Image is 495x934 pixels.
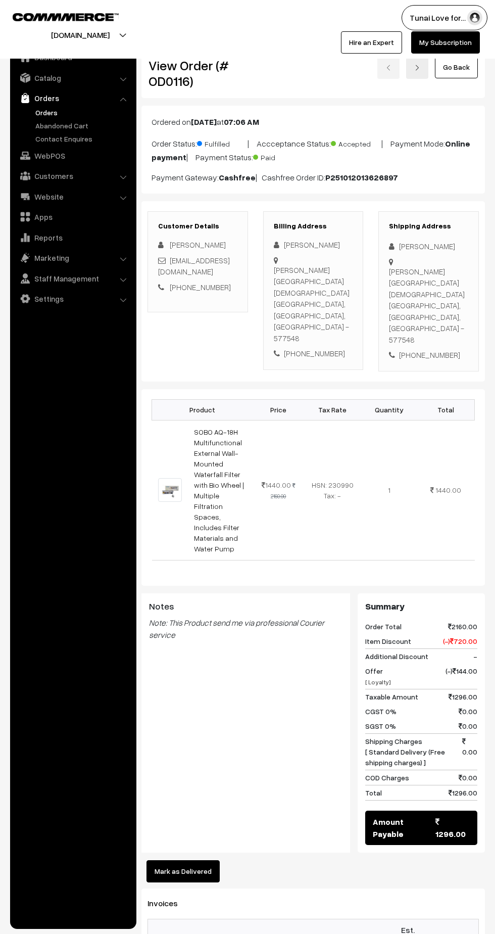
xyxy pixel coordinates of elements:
a: Contact Enquires [33,133,133,144]
th: Price [253,399,304,420]
span: (-) 144.00 [445,666,477,687]
a: Settings [13,290,133,308]
span: 1440.00 [435,486,461,494]
img: COMMMERCE [13,13,119,21]
div: [PERSON_NAME] [389,241,468,252]
span: Taxable Amount [365,691,418,702]
h3: Customer Details [158,222,237,230]
a: Marketing [13,249,133,267]
a: Apps [13,208,133,226]
button: Mark as Delivered [146,860,220,882]
span: HSN: 230990 Tax: - [312,481,354,500]
h3: Notes [149,601,342,612]
a: Abandoned Cart [33,120,133,131]
span: 1296.00 [449,691,477,702]
span: [ Loyalty] [365,678,391,686]
a: Website [13,188,133,206]
span: Paid [253,150,304,163]
a: WebPOS [13,147,133,165]
b: [DATE] [191,117,217,127]
span: - [473,651,477,662]
span: Item Discount [365,636,411,646]
img: user [467,10,482,25]
a: Catalog [13,69,133,87]
button: Tunai Love for… [402,5,487,30]
a: [EMAIL_ADDRESS][DOMAIN_NAME] [158,256,230,276]
p: Ordered on at [152,116,475,128]
span: SGST 0% [365,721,396,731]
h3: Shipping Address [389,222,468,230]
p: Payment Gateway: | Cashfree Order ID: [152,171,475,183]
span: Amount Payable [373,816,436,840]
button: [DOMAIN_NAME] [16,22,145,48]
img: right-arrow.png [414,65,420,71]
div: [PERSON_NAME][GEOGRAPHIC_DATA][DEMOGRAPHIC_DATA] [GEOGRAPHIC_DATA], [GEOGRAPHIC_DATA], [GEOGRAPHI... [389,266,468,346]
img: Bio-top-filter-AQ-18-Sobo-2.jpg [158,478,182,502]
span: 1296.00 [435,816,470,840]
th: Tax Rate [304,399,361,420]
span: 2160.00 [448,621,477,632]
a: COMMMERCE [13,10,101,22]
span: Fulfilled [197,136,247,149]
span: COD Charges [365,772,409,783]
a: Hire an Expert [341,31,402,54]
h3: Billing Address [274,222,353,230]
th: Product [152,399,253,420]
a: Orders [33,107,133,118]
span: 1440.00 [262,481,291,489]
div: [PHONE_NUMBER] [389,349,468,361]
h2: View Order (# OD0116) [148,58,248,89]
span: 0.00 [462,736,477,768]
a: Go Back [435,56,478,78]
span: [PERSON_NAME] [170,240,226,249]
span: (-) 720.00 [443,636,477,646]
a: Staff Management [13,269,133,288]
span: Invoices [147,898,190,908]
span: 1 [388,486,390,494]
span: CGST 0% [365,706,397,717]
span: Total [365,787,382,798]
span: Accepted [331,136,381,149]
span: 0.00 [459,706,477,717]
strike: 2160.00 [271,482,295,499]
th: Quantity [361,399,417,420]
b: P251012013626897 [325,172,398,182]
b: 07:06 AM [224,117,259,127]
a: Orders [13,89,133,107]
b: Cashfree [219,172,256,182]
span: 1296.00 [449,787,477,798]
th: Total [417,399,474,420]
blockquote: Note: This Product send me via professional Courier service [149,617,342,641]
a: Reports [13,228,133,247]
a: [PHONE_NUMBER] [170,283,231,292]
div: [PERSON_NAME] [274,239,353,251]
span: 0.00 [459,772,477,783]
div: [PHONE_NUMBER] [274,348,353,359]
a: My Subscription [411,31,480,54]
span: Offer [365,666,391,687]
span: Additional Discount [365,651,428,662]
span: Shipping Charges [ Standard Delivery (Free shipping charges) ] [365,736,462,768]
h3: Summary [365,601,477,612]
div: [PERSON_NAME][GEOGRAPHIC_DATA][DEMOGRAPHIC_DATA] [GEOGRAPHIC_DATA], [GEOGRAPHIC_DATA], [GEOGRAPHI... [274,264,353,344]
a: Customers [13,167,133,185]
span: 0.00 [459,721,477,731]
a: SOBO AQ-18H Multifunctional External Wall-Mounted Waterfall Filter with Bio Wheel | Multiple Filt... [194,428,244,553]
span: Order Total [365,621,402,632]
p: Order Status: | Accceptance Status: | Payment Mode: | Payment Status: [152,136,475,163]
